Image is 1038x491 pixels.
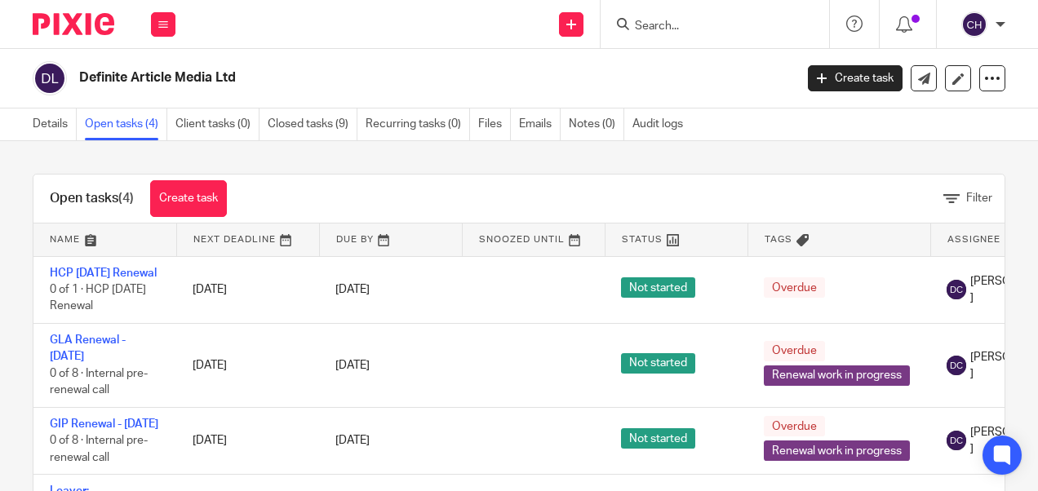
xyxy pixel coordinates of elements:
[633,20,780,34] input: Search
[808,65,903,91] a: Create task
[50,418,158,430] a: GIP Renewal - [DATE]
[335,360,370,371] span: [DATE]
[50,435,148,463] span: 0 of 8 · Internal pre-renewal call
[622,235,663,244] span: Status
[50,334,126,362] a: GLA Renewal - [DATE]
[632,108,691,140] a: Audit logs
[947,431,966,450] img: svg%3E
[335,435,370,446] span: [DATE]
[175,108,259,140] a: Client tasks (0)
[765,235,792,244] span: Tags
[150,180,227,217] a: Create task
[33,13,114,35] img: Pixie
[50,368,148,396] span: 0 of 8 · Internal pre-renewal call
[268,108,357,140] a: Closed tasks (9)
[176,256,319,323] td: [DATE]
[50,268,157,279] a: HCP [DATE] Renewal
[621,428,695,449] span: Not started
[118,192,134,205] span: (4)
[764,277,825,298] span: Overdue
[519,108,561,140] a: Emails
[33,61,67,95] img: svg%3E
[176,323,319,407] td: [DATE]
[764,440,910,461] span: Renewal work in progress
[764,416,825,436] span: Overdue
[479,235,565,244] span: Snoozed Until
[176,407,319,474] td: [DATE]
[50,284,146,312] span: 0 of 1 · HCP [DATE] Renewal
[621,277,695,298] span: Not started
[961,11,987,38] img: svg%3E
[366,108,470,140] a: Recurring tasks (0)
[764,341,825,361] span: Overdue
[335,284,370,295] span: [DATE]
[33,108,77,140] a: Details
[966,192,992,204] span: Filter
[569,108,624,140] a: Notes (0)
[478,108,511,140] a: Files
[85,108,167,140] a: Open tasks (4)
[947,356,966,375] img: svg%3E
[947,280,966,299] img: svg%3E
[79,69,642,86] h2: Definite Article Media Ltd
[764,365,910,386] span: Renewal work in progress
[50,190,134,207] h1: Open tasks
[621,353,695,374] span: Not started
